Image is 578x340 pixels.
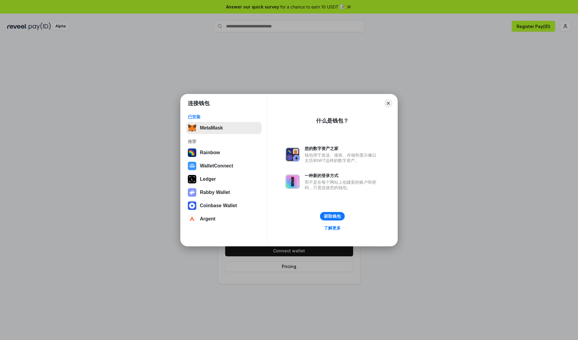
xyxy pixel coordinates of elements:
[188,215,196,223] img: svg+xml,%3Csvg%20width%3D%2228%22%20height%3D%2228%22%20viewBox%3D%220%200%2028%2028%22%20fill%3D...
[186,160,262,172] button: WalletConnect
[186,186,262,198] button: Rabby Wallet
[186,147,262,159] button: Rainbow
[200,216,216,222] div: Argent
[305,152,379,163] div: 钱包用于发送、接收、存储和显示像以太坊和NFT这样的数字资产。
[200,163,233,169] div: WalletConnect
[188,175,196,183] img: svg+xml,%3Csvg%20xmlns%3D%22http%3A%2F%2Fwww.w3.org%2F2000%2Fsvg%22%20width%3D%2228%22%20height%3...
[186,213,262,225] button: Argent
[186,200,262,212] button: Coinbase Wallet
[188,188,196,197] img: svg+xml,%3Csvg%20xmlns%3D%22http%3A%2F%2Fwww.w3.org%2F2000%2Fsvg%22%20fill%3D%22none%22%20viewBox...
[324,214,341,219] div: 获取钱包
[188,114,260,120] div: 已安装
[384,99,393,108] button: Close
[188,100,210,107] h1: 连接钱包
[200,203,237,208] div: Coinbase Wallet
[188,148,196,157] img: svg+xml,%3Csvg%20width%3D%22120%22%20height%3D%22120%22%20viewBox%3D%220%200%20120%20120%22%20fil...
[188,201,196,210] img: svg+xml,%3Csvg%20width%3D%2228%22%20height%3D%2228%22%20viewBox%3D%220%200%2028%2028%22%20fill%3D...
[200,176,216,182] div: Ledger
[188,162,196,170] img: svg+xml,%3Csvg%20width%3D%2228%22%20height%3D%2228%22%20viewBox%3D%220%200%2028%2028%22%20fill%3D...
[305,179,379,190] div: 而不是在每个网站上创建新的账户和密码，只需连接您的钱包。
[305,146,379,151] div: 您的数字资产之家
[324,225,341,231] div: 了解更多
[320,212,345,220] button: 获取钱包
[200,125,223,131] div: MetaMask
[200,150,220,155] div: Rainbow
[305,173,379,178] div: 一种新的登录方式
[285,174,300,189] img: svg+xml,%3Csvg%20xmlns%3D%22http%3A%2F%2Fwww.w3.org%2F2000%2Fsvg%22%20fill%3D%22none%22%20viewBox...
[188,139,260,144] div: 推荐
[320,224,344,232] a: 了解更多
[200,190,230,195] div: Rabby Wallet
[316,117,349,124] div: 什么是钱包？
[285,147,300,162] img: svg+xml,%3Csvg%20xmlns%3D%22http%3A%2F%2Fwww.w3.org%2F2000%2Fsvg%22%20fill%3D%22none%22%20viewBox...
[186,173,262,185] button: Ledger
[186,122,262,134] button: MetaMask
[188,124,196,132] img: svg+xml,%3Csvg%20fill%3D%22none%22%20height%3D%2233%22%20viewBox%3D%220%200%2035%2033%22%20width%...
